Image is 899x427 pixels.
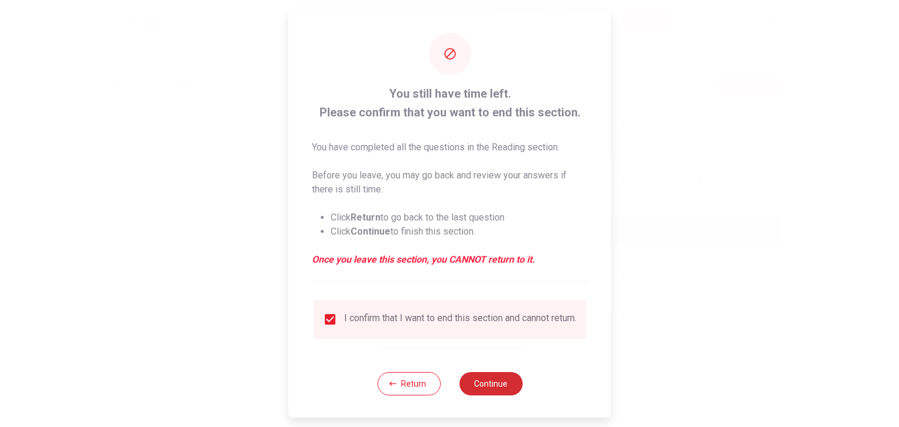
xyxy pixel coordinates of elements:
[312,84,588,122] span: You still have time left. Please confirm that you want to end this section.
[312,253,588,267] em: Once you leave this section, you CANNOT return to it.
[312,140,588,154] p: You have completed all the questions in the Reading section.
[377,372,440,395] button: Return
[459,372,522,395] button: Continue
[312,168,588,197] p: Before you leave, you may go back and review your answers if there is still time.
[331,211,588,225] li: Click to go back to the last question
[331,225,588,239] li: Click to finish this section.
[351,226,390,237] strong: Continue
[344,312,577,326] div: I confirm that I want to end this section and cannot return.
[351,212,380,223] strong: Return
